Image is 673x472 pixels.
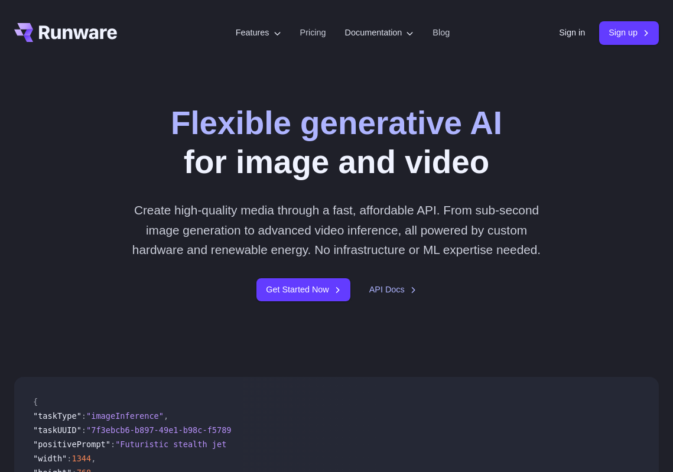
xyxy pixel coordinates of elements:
label: Features [236,26,281,40]
span: : [82,411,86,421]
a: Get Started Now [256,278,350,301]
span: "7f3ebcb6-b897-49e1-b98c-f5789d2d40d7" [86,425,270,435]
span: : [67,454,71,463]
a: API Docs [369,283,417,297]
a: Sign in [559,26,585,40]
a: Pricing [300,26,326,40]
span: "taskUUID" [33,425,82,435]
span: "taskType" [33,411,82,421]
h1: for image and video [171,104,502,181]
span: { [33,397,38,406]
span: "imageInference" [86,411,164,421]
a: Blog [433,26,450,40]
span: "width" [33,454,67,463]
span: : [82,425,86,435]
label: Documentation [345,26,414,40]
span: 1344 [71,454,91,463]
span: "Futuristic stealth jet streaking through a neon-lit cityscape with glowing purple exhaust" [115,440,555,449]
a: Go to / [14,23,117,42]
span: , [91,454,96,463]
strong: Flexible generative AI [171,105,502,141]
span: , [164,411,168,421]
a: Sign up [599,21,659,44]
span: : [110,440,115,449]
p: Create high-quality media through a fast, affordable API. From sub-second image generation to adv... [130,200,542,259]
span: "positivePrompt" [33,440,110,449]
